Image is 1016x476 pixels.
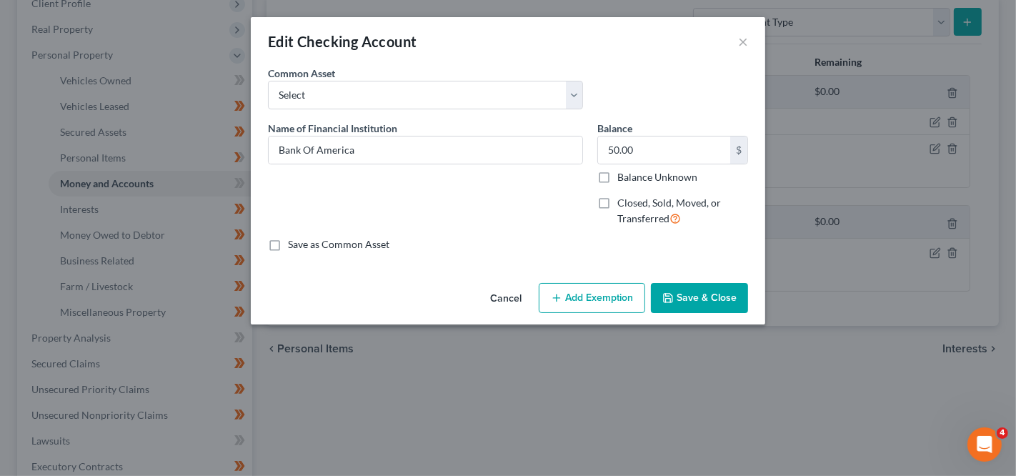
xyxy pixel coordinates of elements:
[269,137,582,164] input: Enter name...
[268,122,397,134] span: Name of Financial Institution
[288,237,389,252] label: Save as Common Asset
[479,284,533,313] button: Cancel
[617,170,697,184] label: Balance Unknown
[268,66,335,81] label: Common Asset
[738,33,748,50] button: ×
[597,121,632,136] label: Balance
[598,137,730,164] input: 0.00
[268,31,417,51] div: Edit Checking Account
[730,137,747,164] div: $
[997,427,1008,439] span: 4
[967,427,1002,462] iframe: Intercom live chat
[651,283,748,313] button: Save & Close
[617,197,721,224] span: Closed, Sold, Moved, or Transferred
[539,283,645,313] button: Add Exemption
